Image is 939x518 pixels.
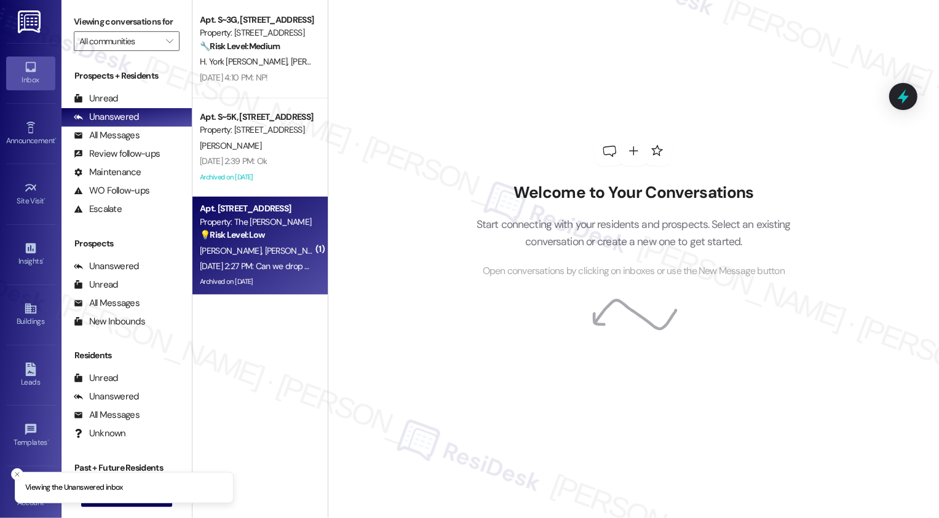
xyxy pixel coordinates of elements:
[200,261,356,272] div: [DATE] 2:27 PM: Can we drop by next week?
[74,92,118,105] div: Unread
[18,10,43,33] img: ResiDesk Logo
[6,419,55,452] a: Templates •
[74,409,140,422] div: All Messages
[6,359,55,392] a: Leads
[55,135,57,143] span: •
[47,436,49,445] span: •
[74,427,126,440] div: Unknown
[200,245,265,256] span: [PERSON_NAME]
[25,482,123,493] p: Viewing the Unanswered inbox
[74,203,122,216] div: Escalate
[74,129,140,142] div: All Messages
[199,274,315,289] div: Archived on [DATE]
[44,195,46,203] span: •
[74,147,160,160] div: Review follow-ups
[200,124,314,136] div: Property: [STREET_ADDRESS]
[6,479,55,512] a: Account
[11,468,23,481] button: Close toast
[74,166,141,179] div: Maintenance
[74,111,139,124] div: Unanswered
[74,297,140,310] div: All Messages
[74,372,118,385] div: Unread
[74,260,139,273] div: Unanswered
[200,26,314,39] div: Property: [STREET_ADDRESS]
[61,69,192,82] div: Prospects + Residents
[42,255,44,264] span: •
[200,14,314,26] div: Apt. S~3G, [STREET_ADDRESS]
[264,245,326,256] span: [PERSON_NAME]
[200,111,314,124] div: Apt. S~5K, [STREET_ADDRESS]
[61,461,192,474] div: Past + Future Residents
[200,202,314,215] div: Apt. [STREET_ADDRESS]
[200,229,265,240] strong: 💡 Risk Level: Low
[200,56,291,67] span: H. York [PERSON_NAME]
[79,31,160,51] input: All communities
[6,178,55,211] a: Site Visit •
[74,315,145,328] div: New Inbounds
[483,264,785,279] span: Open conversations by clicking on inboxes or use the New Message button
[61,349,192,362] div: Residents
[200,140,261,151] span: [PERSON_NAME]
[74,390,139,403] div: Unanswered
[74,12,180,31] label: Viewing conversations for
[200,155,267,167] div: [DATE] 2:39 PM: Ok
[6,298,55,331] a: Buildings
[199,170,315,185] div: Archived on [DATE]
[200,41,280,52] strong: 🔧 Risk Level: Medium
[200,216,314,229] div: Property: The [PERSON_NAME]
[291,56,356,67] span: [PERSON_NAME]
[6,57,55,90] a: Inbox
[6,238,55,271] a: Insights •
[74,278,118,291] div: Unread
[458,183,809,203] h2: Welcome to Your Conversations
[61,237,192,250] div: Prospects
[458,216,809,251] p: Start connecting with your residents and prospects. Select an existing conversation or create a n...
[74,184,149,197] div: WO Follow-ups
[166,36,173,46] i: 
[200,72,268,83] div: [DATE] 4:10 PM: NP!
